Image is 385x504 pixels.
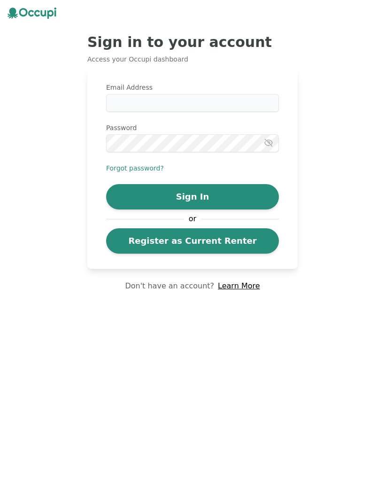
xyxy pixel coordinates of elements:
[87,54,298,64] p: Access your Occupi dashboard
[106,83,279,92] label: Email Address
[87,34,298,51] h2: Sign in to your account
[106,184,279,209] button: Sign In
[106,123,279,132] label: Password
[184,213,201,225] span: or
[106,163,164,173] button: Forgot password?
[106,228,279,254] a: Register as Current Renter
[218,280,260,292] a: Learn More
[125,280,214,292] p: Don't have an account?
